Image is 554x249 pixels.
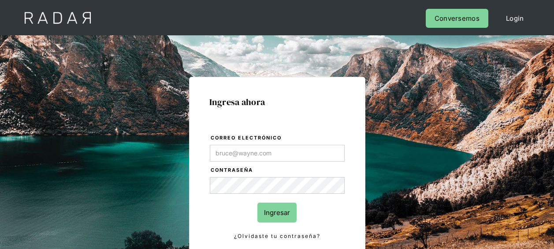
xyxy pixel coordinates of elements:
[210,231,345,241] a: ¿Olvidaste tu contraseña?
[497,9,533,28] a: Login
[211,166,345,175] label: Contraseña
[210,145,345,162] input: bruce@wayne.com
[426,9,488,28] a: Conversemos
[211,134,345,143] label: Correo electrónico
[209,133,345,241] form: Login Form
[257,203,297,223] input: Ingresar
[209,97,345,107] h1: Ingresa ahora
